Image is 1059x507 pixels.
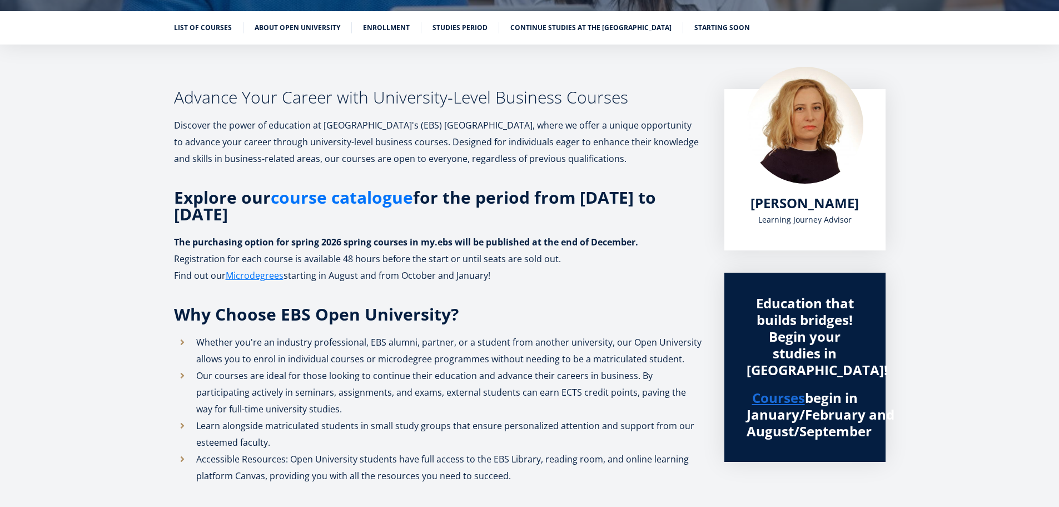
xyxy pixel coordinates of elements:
[174,89,702,106] h3: Advance Your Career with University-Level Business Courses
[510,22,672,33] a: Continue studies at the [GEOGRAPHIC_DATA]
[432,22,488,33] a: Studies period
[174,117,702,167] p: Discover the power of education at [GEOGRAPHIC_DATA]'s (EBS) [GEOGRAPHIC_DATA], where we offer a ...
[747,67,863,184] img: Kadri Osula Learning Journey Advisor
[694,22,750,33] a: Starting soon
[255,22,340,33] a: About Open University
[750,195,859,211] a: [PERSON_NAME]
[363,22,410,33] a: Enrollment
[196,453,689,482] span: Accessible Resources: Open University students have full access to the EBS Library, reading room,...
[750,194,859,212] span: [PERSON_NAME]
[747,390,863,440] h2: begin in January/February and August/September
[174,236,638,248] strong: The purchasing option for spring 2026 spring courses in my.ebs will be published at the end of De...
[226,267,284,284] a: Microdegrees
[747,295,863,378] div: Education that builds bridges! Begin your studies in [GEOGRAPHIC_DATA]!
[196,336,702,365] span: Whether you're an industry professional, EBS alumni, partner, or a student from another universit...
[196,370,686,415] span: Our courses are ideal for those looking to continue their education and advance their careers in ...
[747,211,863,228] div: Learning Journey Advisor
[174,303,459,326] span: Why Choose EBS Open University?
[271,189,413,206] a: course catalogue
[196,420,694,449] span: Learn alongside matriculated students in small study groups that ensure personalized attention an...
[174,250,702,284] p: Registration for each course is available 48 hours before the start or until seats are sold out. ...
[752,390,805,406] a: Courses
[174,186,656,225] strong: Explore our for the period from [DATE] to [DATE]
[174,22,232,33] a: List of Courses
